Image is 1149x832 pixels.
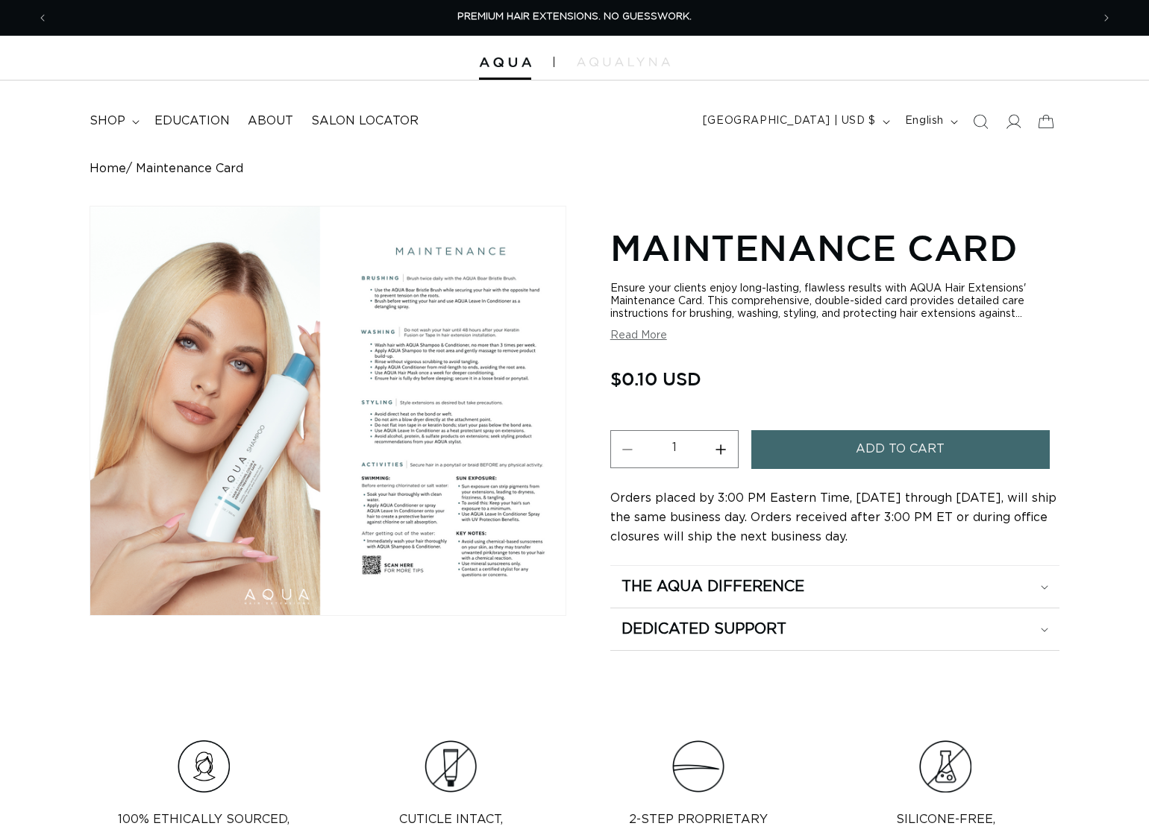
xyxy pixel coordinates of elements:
[919,740,971,792] img: Group.png
[145,104,239,138] a: Education
[90,162,1059,176] nav: breadcrumbs
[577,57,670,66] img: aqualyna.com
[26,4,59,32] button: Previous announcement
[672,740,724,792] img: Clip_path_group_11631e23-4577-42dd-b462-36179a27abaf.png
[248,113,293,129] span: About
[896,107,964,136] button: English
[239,104,302,138] a: About
[905,113,944,129] span: English
[154,113,230,129] span: Education
[610,608,1059,650] summary: Dedicated Support
[302,104,428,138] a: Salon Locator
[457,12,692,22] span: PREMIUM HAIR EXTENSIONS. NO GUESSWORK.
[81,104,145,138] summary: shop
[964,105,997,138] summary: Search
[610,566,1059,608] summary: The Aqua Difference
[703,113,876,129] span: [GEOGRAPHIC_DATA] | USD $
[610,365,701,393] span: $0.10 USD
[479,57,531,68] img: Aqua Hair Extensions
[622,577,804,596] h2: The Aqua Difference
[856,430,945,468] span: Add to cart
[694,107,896,136] button: [GEOGRAPHIC_DATA] | USD $
[90,162,126,176] a: Home
[136,162,243,176] span: Maintenance Card
[311,113,419,129] span: Salon Locator
[90,113,125,129] span: shop
[178,740,230,792] img: Hair_Icon_a70f8c6f-f1c4-41e1-8dbd-f323a2e654e6.png
[610,330,667,342] button: Read More
[610,224,1059,271] h1: Maintenance Card
[610,492,1056,543] span: Orders placed by 3:00 PM Eastern Time, [DATE] through [DATE], will ship the same business day. Or...
[90,206,566,616] media-gallery: Gallery Viewer
[751,430,1050,468] button: Add to cart
[1090,4,1123,32] button: Next announcement
[622,620,786,639] h2: Dedicated Support
[425,740,477,792] img: Clip_path_group_3e966cc6-585a-453a-be60-cd6cdacd677c.png
[610,283,1059,321] div: Ensure your clients enjoy long-lasting, flawless results with AQUA Hair Extensions' Maintenance C...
